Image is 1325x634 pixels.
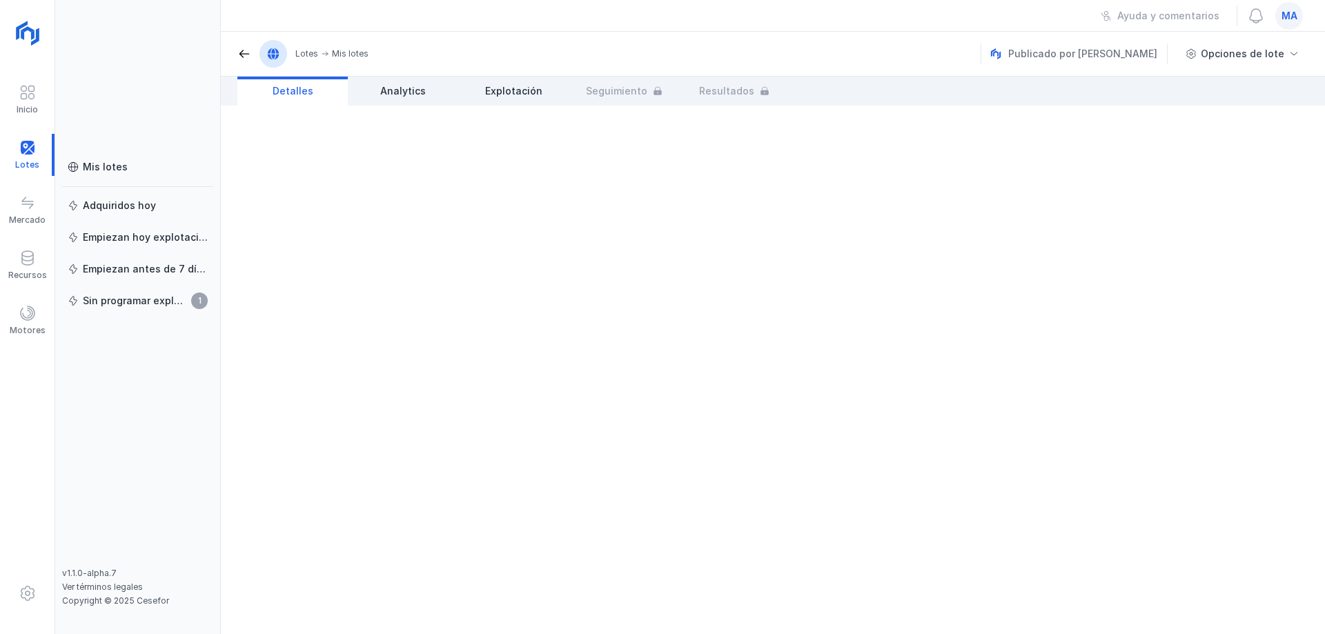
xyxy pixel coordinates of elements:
[1201,47,1284,61] div: Opciones de lote
[1282,9,1297,23] span: ma
[62,257,213,281] a: Empiezan antes de 7 días
[62,568,213,579] div: v1.1.0-alpha.7
[273,84,313,98] span: Detalles
[191,293,208,309] span: 1
[9,215,46,226] div: Mercado
[348,77,458,106] a: Analytics
[10,16,45,50] img: logoRight.svg
[8,270,47,281] div: Recursos
[62,193,213,218] a: Adquiridos hoy
[83,294,187,308] div: Sin programar explotación
[62,595,213,606] div: Copyright © 2025 Cesefor
[699,84,754,98] span: Resultados
[83,199,156,212] div: Adquiridos hoy
[62,288,213,313] a: Sin programar explotación1
[380,84,426,98] span: Analytics
[1092,4,1228,28] button: Ayuda y comentarios
[332,48,369,59] div: Mis lotes
[17,104,38,115] div: Inicio
[679,77,789,106] a: Resultados
[485,84,542,98] span: Explotación
[62,582,143,592] a: Ver términos legales
[458,77,569,106] a: Explotación
[569,77,679,106] a: Seguimiento
[62,225,213,250] a: Empiezan hoy explotación
[990,48,1001,59] img: nemus.svg
[295,48,318,59] div: Lotes
[10,325,46,336] div: Motores
[83,262,208,276] div: Empiezan antes de 7 días
[83,230,208,244] div: Empiezan hoy explotación
[62,155,213,179] a: Mis lotes
[586,84,647,98] span: Seguimiento
[1117,9,1219,23] div: Ayuda y comentarios
[83,160,128,174] div: Mis lotes
[237,77,348,106] a: Detalles
[990,43,1170,64] div: Publicado por [PERSON_NAME]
